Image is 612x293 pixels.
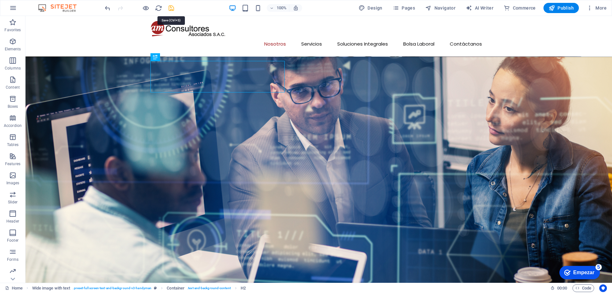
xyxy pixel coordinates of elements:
[359,5,382,11] span: Design
[466,5,493,11] span: AI Writer
[572,284,594,292] button: Code
[104,4,111,12] i: Undo: Edit headline (Ctrl+Z)
[167,4,175,12] button: save
[501,3,538,13] button: Commerce
[5,161,20,166] p: Features
[356,3,385,13] div: Design (Ctrl+Alt+Y)
[104,4,111,12] button: undo
[423,3,458,13] button: Navigator
[5,47,21,52] p: Elements
[267,4,289,12] button: 100%
[73,284,151,292] span: . preset-fullscreen-text-and-background-v3-handyman
[4,123,22,128] p: Accordion
[7,257,18,262] p: Forms
[41,2,44,7] font: 5
[8,104,18,109] p: Boxes
[32,284,246,292] nav: breadcrumb
[543,3,579,13] button: Publish
[241,284,246,292] span: Click to select. Double-click to edit
[4,27,21,33] p: Favorites
[6,85,20,90] p: Content
[155,4,162,12] button: reload
[6,219,19,224] p: Header
[8,200,18,205] p: Slider
[32,284,70,292] span: Click to select. Double-click to edit
[187,284,231,292] span: . text-and-background-content
[575,284,591,292] span: Code
[586,5,607,11] span: More
[390,3,418,13] button: Pages
[155,4,162,12] i: Reload page
[463,3,496,13] button: AI Writer
[557,284,567,292] span: 00 00
[6,180,19,186] p: Images
[5,66,21,71] p: Columns
[154,286,157,290] i: This element is a customizable preset
[550,284,567,292] h6: Session time
[504,5,536,11] span: Commerce
[549,5,574,11] span: Publish
[425,5,455,11] span: Navigator
[356,3,385,13] button: Design
[393,5,415,11] span: Pages
[3,3,44,17] div: Empezar Quedan 5 elementos, 0 % completado
[293,5,299,11] i: On resize automatically adjust zoom level to fit chosen device.
[276,4,287,12] h6: 100%
[17,7,38,12] font: Empezar
[142,4,149,12] button: Click here to leave preview mode and continue editing
[7,142,18,147] p: Tables
[167,284,185,292] span: Click to select. Double-click to edit
[599,284,607,292] button: Usercentrics
[562,286,563,290] span: :
[37,4,84,12] img: Editor Logo
[5,284,23,292] a: Click to cancel selection. Double-click to open Pages
[7,238,18,243] p: Footer
[584,3,609,13] button: More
